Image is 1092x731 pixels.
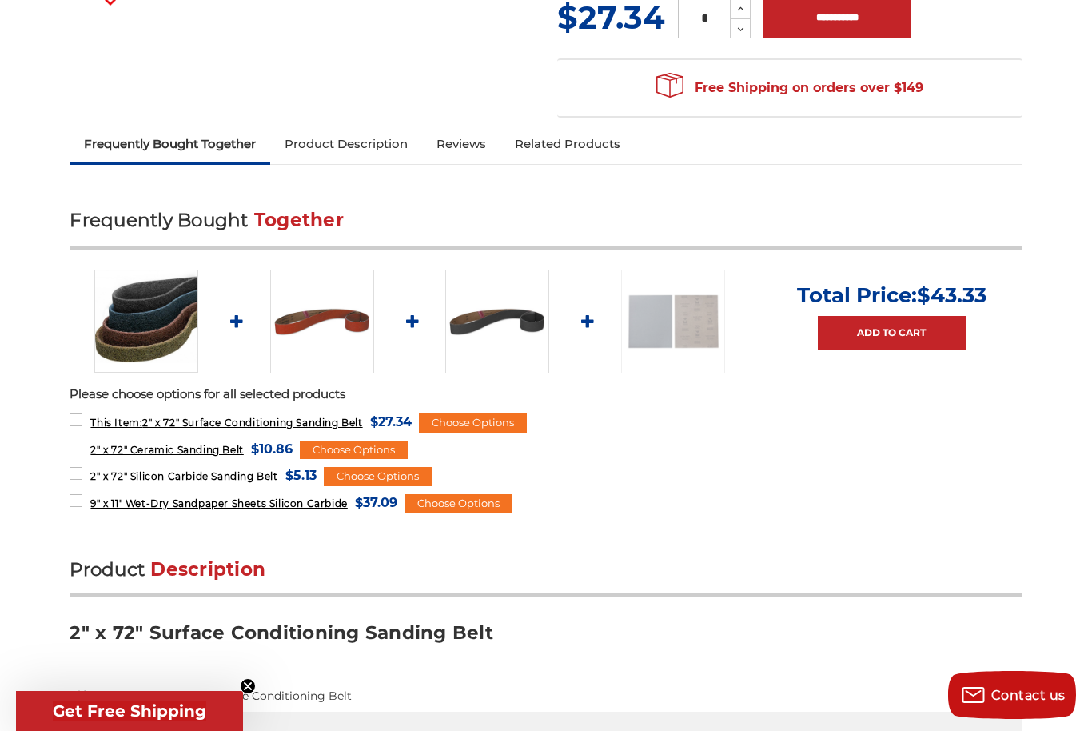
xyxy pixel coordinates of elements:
[370,411,412,433] span: $27.34
[419,413,527,433] div: Choose Options
[150,558,265,581] span: Description
[240,678,256,694] button: Close teaser
[948,671,1076,719] button: Contact us
[818,316,966,350] a: Add to Cart
[500,126,635,162] a: Related Products
[156,681,1022,712] td: 2" x 72" Surface Conditioning Belt
[70,126,270,162] a: Frequently Bought Together
[285,465,317,486] span: $5.13
[254,209,344,231] span: Together
[324,467,432,486] div: Choose Options
[300,441,408,460] div: Choose Options
[70,209,248,231] span: Frequently Bought
[78,689,114,703] strong: Name:
[90,417,362,429] span: 2" x 72" Surface Conditioning Sanding Belt
[917,282,986,308] span: $43.33
[53,701,206,721] span: Get Free Shipping
[16,691,243,731] div: Get Free ShippingClose teaser
[70,558,145,581] span: Product
[90,417,142,429] strong: This Item:
[70,621,1022,657] h3: 2" x 72" Surface Conditioning Sanding Belt
[991,688,1066,703] span: Contact us
[422,126,500,162] a: Reviews
[270,126,422,162] a: Product Description
[94,270,198,373] img: 2"x72" Surface Conditioning Sanding Belts
[797,282,986,308] p: Total Price:
[90,497,347,509] span: 9" x 11" Wet-Dry Sandpaper Sheets Silicon Carbide
[90,470,277,482] span: 2" x 72" Silicon Carbide Sanding Belt
[355,492,397,513] span: $37.09
[405,494,512,513] div: Choose Options
[90,444,243,456] span: 2" x 72" Ceramic Sanding Belt
[251,438,293,460] span: $10.86
[70,385,1022,404] p: Please choose options for all selected products
[656,72,923,104] span: Free Shipping on orders over $149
